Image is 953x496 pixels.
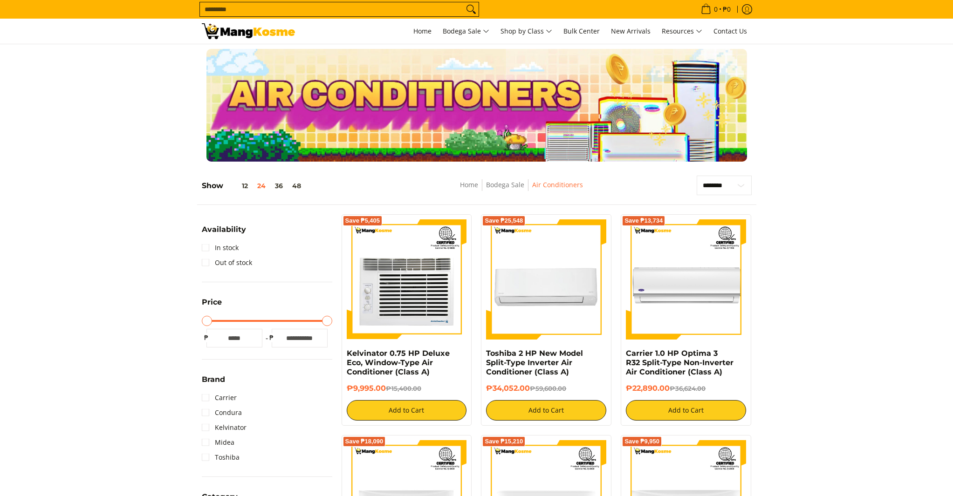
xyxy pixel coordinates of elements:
[662,26,702,37] span: Resources
[532,180,583,189] a: Air Conditioners
[202,240,239,255] a: In stock
[202,376,225,390] summary: Open
[202,299,222,306] span: Price
[202,181,306,190] h5: Show
[413,27,432,35] span: Home
[486,400,606,421] button: Add to Cart
[624,218,663,224] span: Save ₱13,734
[486,349,583,376] a: Toshiba 2 HP New Model Split-Type Inverter Air Conditioner (Class A)
[486,384,606,393] h6: ₱34,052.00
[202,299,222,313] summary: Open
[713,27,747,35] span: Contact Us
[347,219,467,340] img: Kelvinator 0.75 HP Deluxe Eco, Window-Type Air Conditioner (Class A)
[485,439,523,444] span: Save ₱15,210
[347,384,467,393] h6: ₱9,995.00
[698,4,734,14] span: •
[486,219,606,340] img: Toshiba 2 HP New Model Split-Type Inverter Air Conditioner (Class A)
[460,180,478,189] a: Home
[288,182,306,190] button: 48
[223,182,253,190] button: 12
[304,19,752,44] nav: Main Menu
[626,219,746,340] img: Carrier 1.0 HP Optima 3 R32 Split-Type Non-Inverter Air Conditioner (Class A)
[438,19,494,44] a: Bodega Sale
[202,405,242,420] a: Condura
[202,420,247,435] a: Kelvinator
[267,333,276,342] span: ₱
[202,435,234,450] a: Midea
[202,390,237,405] a: Carrier
[559,19,604,44] a: Bulk Center
[563,27,600,35] span: Bulk Center
[202,376,225,383] span: Brand
[253,182,270,190] button: 24
[345,439,384,444] span: Save ₱18,090
[347,400,467,421] button: Add to Cart
[500,26,552,37] span: Shop by Class
[202,23,295,39] img: Bodega Sale Aircon l Mang Kosme: Home Appliances Warehouse Sale
[626,349,734,376] a: Carrier 1.0 HP Optima 3 R32 Split-Type Non-Inverter Air Conditioner (Class A)
[202,255,252,270] a: Out of stock
[347,349,450,376] a: Kelvinator 0.75 HP Deluxe Eco, Window-Type Air Conditioner (Class A)
[611,27,651,35] span: New Arrivals
[713,6,719,13] span: 0
[386,385,421,392] del: ₱15,400.00
[657,19,707,44] a: Resources
[409,19,436,44] a: Home
[496,19,557,44] a: Shop by Class
[202,226,246,233] span: Availability
[721,6,732,13] span: ₱0
[624,439,659,444] span: Save ₱9,950
[345,218,380,224] span: Save ₱5,405
[485,218,523,224] span: Save ₱25,548
[486,180,524,189] a: Bodega Sale
[530,385,566,392] del: ₱59,600.00
[626,384,746,393] h6: ₱22,890.00
[391,179,651,200] nav: Breadcrumbs
[709,19,752,44] a: Contact Us
[202,450,240,465] a: Toshiba
[464,2,479,16] button: Search
[606,19,655,44] a: New Arrivals
[626,400,746,421] button: Add to Cart
[443,26,489,37] span: Bodega Sale
[202,226,246,240] summary: Open
[670,385,706,392] del: ₱36,624.00
[202,333,211,342] span: ₱
[270,182,288,190] button: 36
